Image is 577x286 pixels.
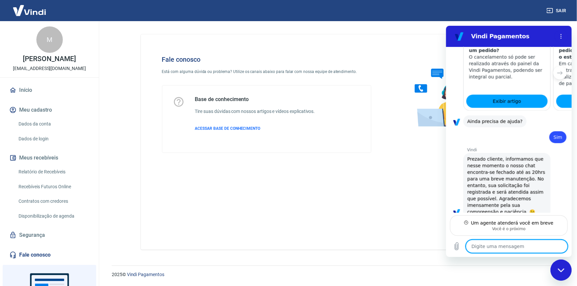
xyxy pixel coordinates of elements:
p: [EMAIL_ADDRESS][DOMAIN_NAME] [13,65,86,72]
a: Exibir artigo: 'Após o cancelamento do pedido, como será realizado o estorno?' [110,69,191,82]
button: Meu cadastro [8,103,91,117]
a: ACESSAR BASE DE CONHECIMENTO [195,125,315,131]
button: Sair [545,5,569,17]
img: Fale conosco [401,45,502,133]
span: Sim [107,108,116,115]
a: Fale conosco [8,248,91,262]
p: Está com alguma dúvida ou problema? Utilize os canais abaixo para falar com nossa equipe de atend... [162,69,372,75]
a: Dados da conta [16,117,91,131]
a: Contratos com credores [16,195,91,208]
h6: Tire suas dúvidas com nossos artigos e vídeos explicativos. [195,108,315,115]
div: M [36,26,63,53]
p: [PERSON_NAME] [23,55,76,62]
p: Em cada caso de cancelamento da transação, o reembolso será realizado de acordo com o meio de pag... [113,35,189,61]
a: Disponibilização de agenda [16,209,91,223]
p: Vindi [21,122,126,127]
a: Vindi Pagamentos [127,272,164,277]
a: Recebíveis Futuros Online [16,180,91,194]
span: ACESSAR BASE DE CONHECIMENTO [195,126,261,131]
div: Você é o próximo [8,200,117,206]
h4: Fale conosco [162,55,372,63]
a: Dados de login [16,132,91,146]
button: Carregar arquivo [4,214,17,227]
a: Relatório de Recebíveis [16,165,91,179]
h3: Após o cancelamento do pedido, como será realizado o estorno? [113,15,189,35]
a: Segurança [8,228,91,242]
span: Prezado cliente, informamos que nesse momento o nosso chat encontra-se fechado até as 20hrs para ... [21,130,101,190]
span: Ainda precisa de ajuda? [21,92,76,99]
h5: Base de conhecimento [195,96,315,103]
iframe: Botão para abrir a janela de mensagens, conversa em andamento [551,260,572,281]
iframe: Janela de mensagens [446,26,572,257]
div: Um agente atenderá você em breve [25,194,107,200]
a: Início [8,83,91,97]
img: Vindi [8,0,51,20]
p: 2025 © [112,271,561,278]
button: Meus recebíveis [8,151,91,165]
